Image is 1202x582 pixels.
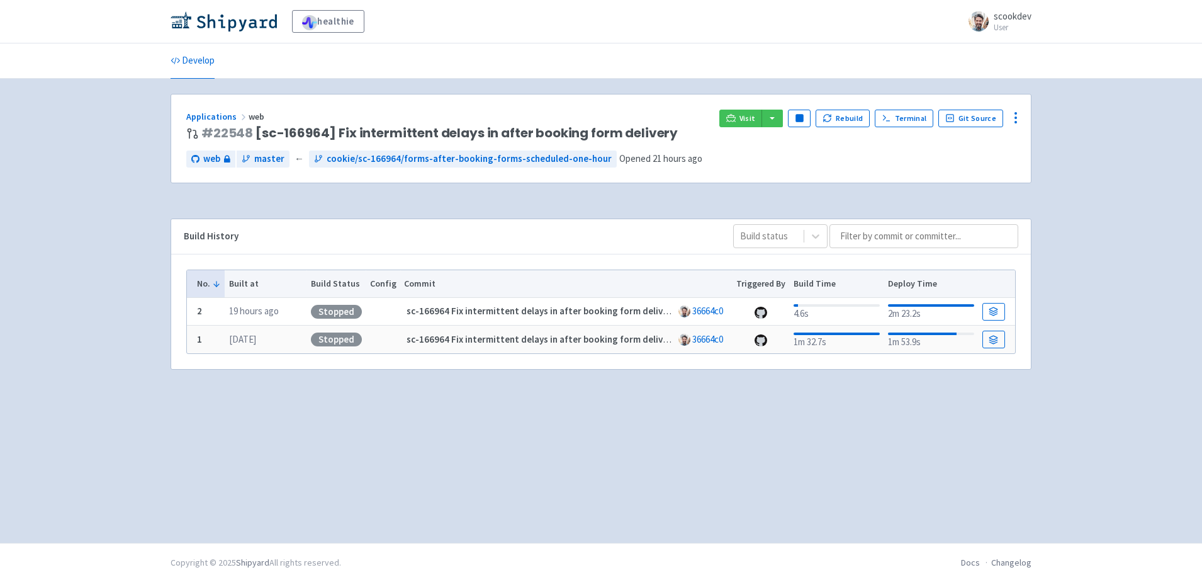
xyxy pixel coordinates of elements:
[739,113,756,123] span: Visit
[237,151,289,168] a: master
[203,152,220,166] span: web
[327,152,612,166] span: cookie/sc-166964/forms-after-booking-forms-scheduled-one-hour
[994,10,1031,22] span: scookdev
[171,11,277,31] img: Shipyard logo
[201,126,678,140] span: [sc-166964] Fix intermittent delays in after booking form delivery
[295,152,304,166] span: ←
[991,557,1031,568] a: Changelog
[400,270,733,298] th: Commit
[982,331,1005,348] a: Build Details
[788,110,811,127] button: Pause
[311,305,362,319] div: Stopped
[789,270,884,298] th: Build Time
[201,124,253,142] a: #22548
[249,111,266,122] span: web
[794,302,880,321] div: 4.6s
[186,151,235,168] a: web
[197,333,202,345] b: 1
[733,270,790,298] th: Triggered By
[816,110,870,127] button: Rebuild
[692,333,723,345] a: 36664c0
[236,557,269,568] a: Shipyard
[961,557,980,568] a: Docs
[794,330,880,350] div: 1m 32.7s
[653,152,702,164] time: 21 hours ago
[888,330,974,350] div: 1m 53.9s
[254,152,284,166] span: master
[309,151,617,168] a: cookie/sc-166964/forms-after-booking-forms-scheduled-one-hour
[938,110,1003,127] a: Git Source
[407,305,676,317] strong: sc-166964 Fix intermittent delays in after booking form delivery
[884,270,978,298] th: Deploy Time
[829,224,1018,248] input: Filter by commit or committer...
[306,270,366,298] th: Build Status
[619,152,702,164] span: Opened
[888,302,974,321] div: 2m 23.2s
[197,305,202,317] b: 2
[692,305,723,317] a: 36664c0
[186,111,249,122] a: Applications
[311,333,362,346] div: Stopped
[407,333,676,345] strong: sc-166964 Fix intermittent delays in after booking form delivery
[229,305,279,317] time: 19 hours ago
[719,110,762,127] a: Visit
[229,333,256,345] time: [DATE]
[366,270,400,298] th: Config
[994,23,1031,31] small: User
[292,10,364,33] a: healthie
[184,229,713,244] div: Build History
[982,303,1005,321] a: Build Details
[197,277,221,290] button: No.
[961,11,1031,31] a: scookdev User
[171,43,215,79] a: Develop
[225,270,306,298] th: Built at
[875,110,933,127] a: Terminal
[171,556,341,569] div: Copyright © 2025 All rights reserved.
